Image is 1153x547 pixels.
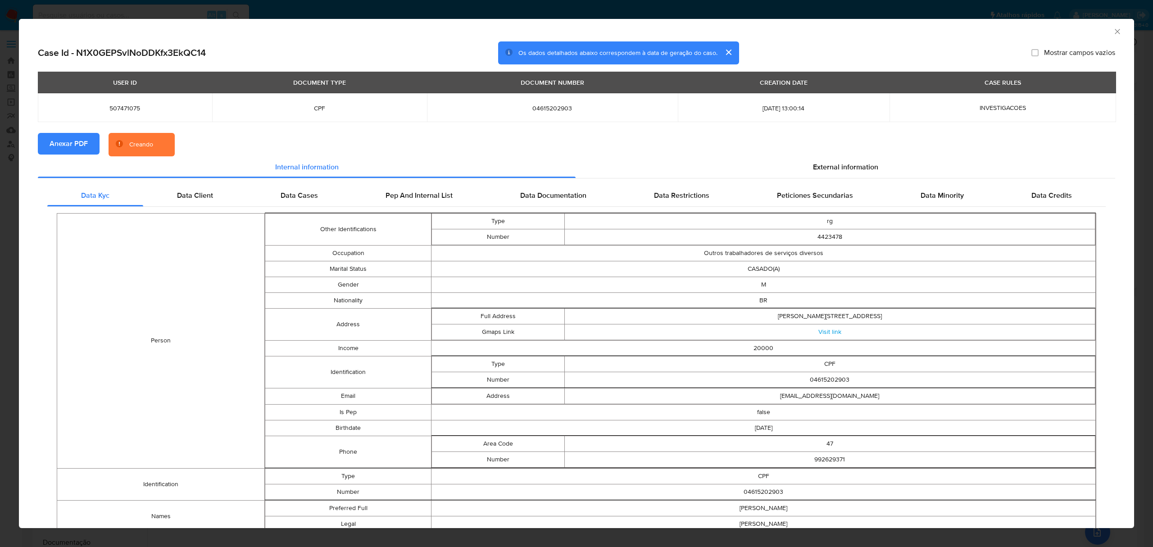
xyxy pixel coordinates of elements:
[38,47,206,59] h2: Case Id - N1X0GEPSvlNoDDKfx3EkQC14
[431,340,1096,356] td: 20000
[564,356,1095,372] td: CPF
[432,372,565,387] td: Number
[265,468,431,484] td: Type
[265,277,431,292] td: Gender
[432,436,565,451] td: Area Code
[265,500,431,516] td: Preferred Full
[432,356,565,372] td: Type
[564,388,1095,404] td: [EMAIL_ADDRESS][DOMAIN_NAME]
[520,190,586,201] span: Data Documentation
[275,162,339,172] span: Internal information
[1031,49,1039,56] input: Mostrar campos vazios
[921,190,964,201] span: Data Minority
[108,75,142,90] div: USER ID
[265,261,431,277] td: Marital Status
[432,229,565,245] td: Number
[432,324,565,340] td: Gmaps Link
[265,388,431,404] td: Email
[431,292,1096,308] td: BR
[431,500,1096,516] td: [PERSON_NAME]
[518,48,717,57] span: Os dados detalhados abaixo correspondem à data de geração do caso.
[281,190,318,201] span: Data Cases
[564,308,1095,324] td: [PERSON_NAME][STREET_ADDRESS]
[265,245,431,261] td: Occupation
[717,41,739,63] button: cerrar
[564,213,1095,229] td: rg
[431,277,1096,292] td: M
[129,140,153,149] div: Creando
[432,308,565,324] td: Full Address
[431,420,1096,436] td: [DATE]
[223,104,416,112] span: CPF
[754,75,813,90] div: CREATION DATE
[57,468,265,500] td: Identification
[818,327,841,336] a: Visit link
[564,451,1095,467] td: 992629371
[1044,48,1115,57] span: Mostrar campos vazios
[265,340,431,356] td: Income
[265,292,431,308] td: Nationality
[438,104,667,112] span: 04615202903
[979,75,1026,90] div: CASE RULES
[265,436,431,468] td: Phone
[47,185,1106,206] div: Detailed internal info
[431,484,1096,500] td: 04615202903
[288,75,351,90] div: DOCUMENT TYPE
[265,484,431,500] td: Number
[689,104,879,112] span: [DATE] 13:00:14
[265,516,431,532] td: Legal
[177,190,213,201] span: Data Client
[777,190,853,201] span: Peticiones Secundarias
[1113,27,1121,35] button: Fechar a janela
[431,468,1096,484] td: CPF
[19,19,1134,528] div: closure-recommendation-modal
[432,213,565,229] td: Type
[81,190,109,201] span: Data Kyc
[49,104,201,112] span: 507471075
[431,516,1096,532] td: [PERSON_NAME]
[431,404,1096,420] td: false
[564,372,1095,387] td: 04615202903
[38,133,100,155] button: Anexar PDF
[50,134,88,154] span: Anexar PDF
[265,308,431,340] td: Address
[386,190,453,201] span: Pep And Internal List
[515,75,590,90] div: DOCUMENT NUMBER
[432,451,565,467] td: Number
[265,420,431,436] td: Birthdate
[564,436,1095,451] td: 47
[432,388,565,404] td: Address
[1031,190,1072,201] span: Data Credits
[813,162,878,172] span: External information
[564,229,1095,245] td: 4423478
[980,103,1026,112] span: INVESTIGACOES
[431,245,1096,261] td: Outros trabalhadores de serviços diversos
[431,261,1096,277] td: CASADO(A)
[265,356,431,388] td: Identification
[57,213,265,468] td: Person
[265,404,431,420] td: Is Pep
[38,156,1115,178] div: Detailed info
[57,500,265,532] td: Names
[654,190,709,201] span: Data Restrictions
[265,213,431,245] td: Other Identifications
